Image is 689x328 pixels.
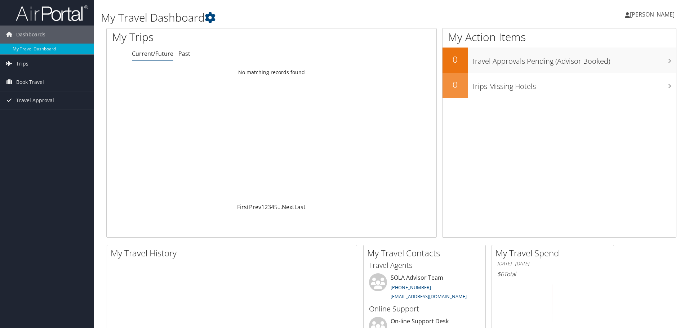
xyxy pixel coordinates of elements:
[369,304,480,314] h3: Online Support
[471,53,676,66] h3: Travel Approvals Pending (Advisor Booked)
[443,78,468,91] h2: 0
[16,26,45,44] span: Dashboards
[16,73,44,91] span: Book Travel
[630,10,675,18] span: [PERSON_NAME]
[367,247,485,259] h2: My Travel Contacts
[261,203,265,211] a: 1
[497,270,608,278] h6: Total
[16,91,54,109] span: Travel Approval
[471,78,676,91] h3: Trips Missing Hotels
[625,4,682,25] a: [PERSON_NAME]
[443,73,676,98] a: 0Trips Missing Hotels
[101,10,488,25] h1: My Travel Dashboard
[443,30,676,45] h1: My Action Items
[111,247,357,259] h2: My Travel History
[369,260,480,270] h3: Travel Agents
[497,270,504,278] span: $0
[274,203,277,211] a: 5
[268,203,271,211] a: 3
[443,53,468,66] h2: 0
[391,293,467,300] a: [EMAIL_ADDRESS][DOMAIN_NAME]
[265,203,268,211] a: 2
[282,203,294,211] a: Next
[178,50,190,58] a: Past
[277,203,282,211] span: …
[271,203,274,211] a: 4
[495,247,614,259] h2: My Travel Spend
[107,66,436,79] td: No matching records found
[112,30,294,45] h1: My Trips
[391,284,431,291] a: [PHONE_NUMBER]
[294,203,306,211] a: Last
[365,273,484,303] li: SOLA Advisor Team
[443,48,676,73] a: 0Travel Approvals Pending (Advisor Booked)
[16,5,88,22] img: airportal-logo.png
[249,203,261,211] a: Prev
[497,260,608,267] h6: [DATE] - [DATE]
[237,203,249,211] a: First
[132,50,173,58] a: Current/Future
[16,55,28,73] span: Trips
